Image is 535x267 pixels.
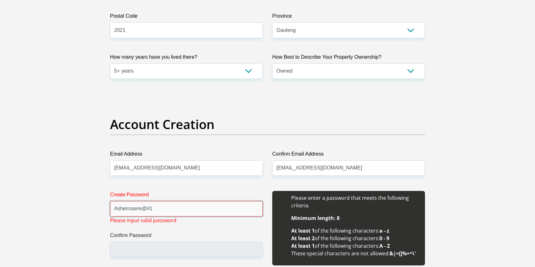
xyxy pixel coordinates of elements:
[291,250,419,257] li: These special characters are not allowed:
[272,12,425,22] label: Province
[390,250,416,257] b: &|=[]%+^\'
[291,227,315,234] b: At least 1
[110,232,263,242] label: Confirm Password
[272,53,425,63] label: How Best to Describe Your Property Ownership?
[110,201,263,217] input: Create Password
[110,63,263,79] select: Please select a value
[110,12,263,22] label: Postal Code
[110,150,263,160] label: Email Address
[291,242,315,249] b: At least 1
[110,117,425,132] h2: Account Creation
[110,191,263,201] label: Create Password
[291,194,419,209] li: Please enter a password that meets the following criteria.
[272,150,425,160] label: Confirm Email Address
[291,235,315,242] b: At least 2
[272,160,425,176] input: Confirm Email Address
[291,227,419,234] li: of the following characters:
[291,215,340,222] b: Minimum length: 8
[110,53,263,63] label: How many years have you lived there?
[379,235,389,242] b: 0 - 9
[291,242,419,250] li: of the following characters:
[110,242,263,257] input: Confirm Password
[272,63,425,79] select: Please select a value
[379,227,389,234] b: a - z
[379,242,390,249] b: A - Z
[291,234,419,242] li: of the following characters:
[110,160,263,176] input: Email Address
[110,22,263,38] input: Postal Code
[110,217,176,224] span: Please input valid password
[272,22,425,38] select: Please Select a Province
